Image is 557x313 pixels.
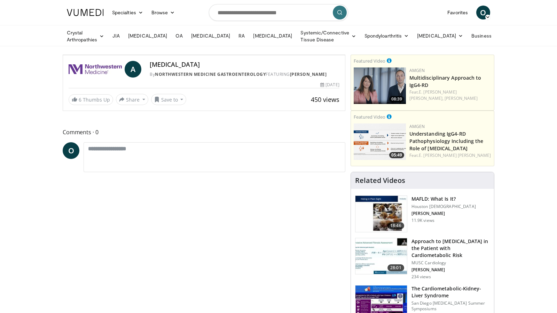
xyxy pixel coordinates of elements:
a: E. [PERSON_NAME] [PERSON_NAME] [419,152,491,158]
p: MUSC Cardiology [411,260,490,266]
div: Feat. [409,152,491,159]
img: Northwestern Medicine Gastroenterology [69,61,122,78]
a: Browse [147,6,179,19]
input: Search topics, interventions [209,4,348,21]
a: [MEDICAL_DATA] [413,29,467,43]
a: O [63,142,79,159]
a: [PERSON_NAME] [445,95,478,101]
p: [PERSON_NAME] [411,267,490,273]
a: E. [PERSON_NAME] [PERSON_NAME], [409,89,457,101]
h3: The Cardiometabolic-Kidney-Liver Syndrome [411,285,490,299]
img: VuMedi Logo [67,9,104,16]
a: Crystal Arthropathies [63,29,108,43]
img: 413dc738-b12d-4fd3-9105-56a13100a2ee.150x105_q85_crop-smart_upscale.jpg [355,196,407,232]
a: Amgen [409,123,425,129]
span: 28:01 [387,264,404,271]
img: 3e5b4ad1-6d9b-4d8f-ba8e-7f7d389ba880.png.150x105_q85_crop-smart_upscale.png [354,123,406,160]
img: 04ce378e-5681-464e-a54a-15375da35326.png.150x105_q85_crop-smart_upscale.png [354,67,406,104]
a: Amgen [409,67,425,73]
p: 11.9K views [411,218,434,223]
a: Understanding IgG4-RD Pathophysiology Including the Role of [MEDICAL_DATA] [409,130,484,152]
p: Houston [DEMOGRAPHIC_DATA] [411,204,476,209]
a: Northwestern Medicine Gastroenterology [155,71,266,77]
a: 08:39 [354,67,406,104]
span: 05:49 [389,152,404,158]
div: By FEATURING [150,71,339,78]
a: Business [467,29,503,43]
a: [PERSON_NAME] [290,71,327,77]
a: 18:46 MAFLD: What Is It? Houston [DEMOGRAPHIC_DATA] [PERSON_NAME] 11.9K views [355,195,490,232]
a: [MEDICAL_DATA] [187,29,234,43]
button: Share [116,94,148,105]
a: JIA [108,29,124,43]
a: 28:01 Approach to [MEDICAL_DATA] in the Patient with Cardiometabolic Risk MUSC Cardiology [PERSON... [355,238,490,280]
a: 05:49 [354,123,406,160]
button: Save to [151,94,187,105]
span: 450 views [311,95,339,104]
p: San Diego [MEDICAL_DATA] Summer Symposiums [411,300,490,312]
h3: Approach to [MEDICAL_DATA] in the Patient with Cardiometabolic Risk [411,238,490,259]
div: [DATE] [320,82,339,88]
a: A [125,61,141,78]
a: Spondyloarthritis [360,29,413,43]
span: 6 [79,96,81,103]
a: Multidisciplinary Approach to IgG4-RD [409,74,481,88]
small: Featured Video [354,58,385,64]
a: Systemic/Connective Tissue Disease [296,29,360,43]
a: [MEDICAL_DATA] [249,29,296,43]
div: Feat. [409,89,491,102]
span: 18:46 [387,222,404,229]
h3: MAFLD: What Is It? [411,195,476,202]
h4: Related Videos [355,176,405,185]
a: 6 Thumbs Up [69,94,113,105]
a: OA [171,29,187,43]
small: Featured Video [354,114,385,120]
h4: [MEDICAL_DATA] [150,61,339,69]
a: O [476,6,490,19]
span: 08:39 [389,96,404,102]
a: Favorites [443,6,472,19]
span: Comments 0 [63,128,345,137]
a: Specialties [108,6,147,19]
p: 234 views [411,274,431,280]
img: 0ec84670-2ae8-4486-a26b-2f80e95d5efd.150x105_q85_crop-smart_upscale.jpg [355,238,407,274]
p: [PERSON_NAME] [411,211,476,216]
a: [MEDICAL_DATA] [124,29,171,43]
a: RA [234,29,249,43]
